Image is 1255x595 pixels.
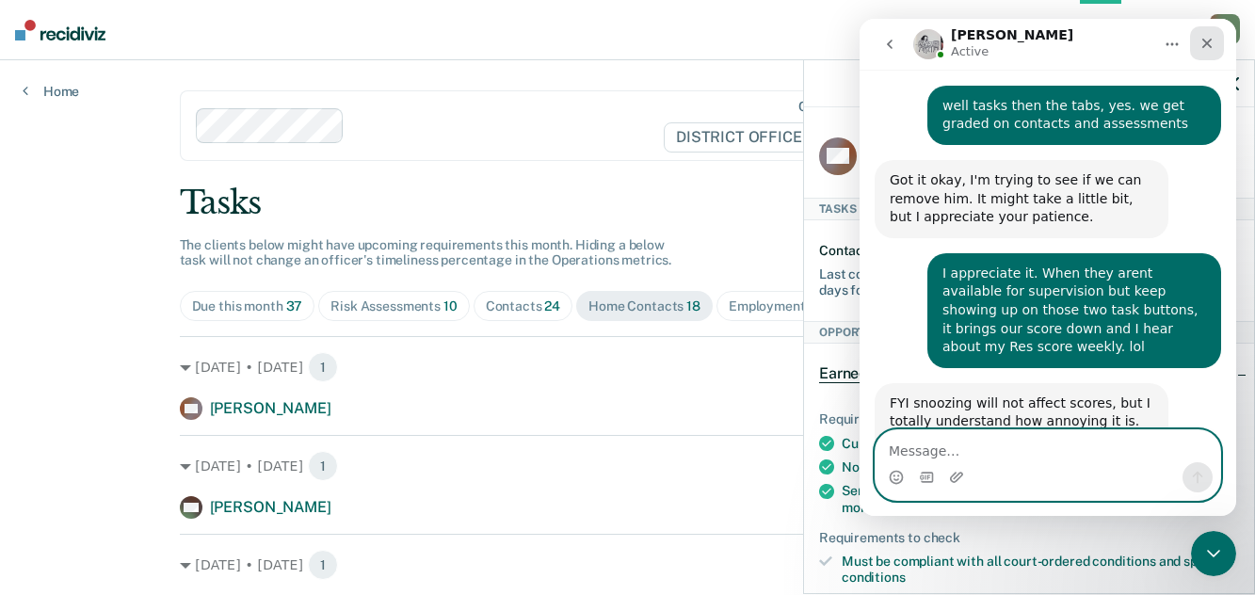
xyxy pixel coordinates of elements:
span: 10 [443,298,458,314]
div: Contact [819,243,869,259]
div: [DATE] • [DATE] [180,352,1076,382]
div: Contacts [486,298,561,314]
div: Home Contacts [588,298,700,314]
div: Tasks [804,198,1254,220]
div: Opportunities [804,321,1254,344]
span: 1 [308,352,338,382]
span: The clients below might have upcoming requirements this month. Hiding a below task will not chang... [180,237,672,268]
span: 24 [544,298,560,314]
div: Earned DischargeCurrently ineligible [804,344,1254,404]
iframe: Intercom live chat [860,19,1236,516]
div: Served minimum sentence requirements: has served 1 year, 11 [842,483,1239,515]
div: Employment Verification [729,298,897,314]
span: 1 [308,451,338,481]
div: Clear supervision officers [798,99,958,115]
span: Earned Discharge [819,364,941,383]
span: DISTRICT OFFICE 1, COEUR D'ALENE [664,122,963,153]
div: [DATE] • [DATE] [180,550,1076,580]
span: 37 [286,298,303,314]
div: Tasks [180,184,1076,222]
div: Currently low risk with no increase in risk level in past 90 [842,435,1239,452]
div: Requirements to check [819,530,1239,546]
a: Home [23,83,79,100]
span: conditions [842,570,906,585]
span: 18 [686,298,700,314]
span: months [842,500,901,515]
span: [PERSON_NAME] [210,498,331,516]
span: [PERSON_NAME] [210,399,331,417]
div: Risk Assessments [330,298,457,314]
div: Due this month [192,298,303,314]
iframe: Intercom live chat [1191,531,1236,576]
div: Must be compliant with all court-ordered conditions and special [842,554,1239,586]
span: 1 [308,550,338,580]
div: Requirements validated by OMS data [819,411,1239,427]
div: No felony convictions in past 24 [842,458,1239,475]
div: L A [1210,14,1240,44]
div: Last contact was on [DATE]; 1 contact needed every 30 days for current supervision level and case... [819,259,1169,298]
img: Recidiviz [15,20,105,40]
div: [DATE] • [DATE] [180,451,1076,481]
